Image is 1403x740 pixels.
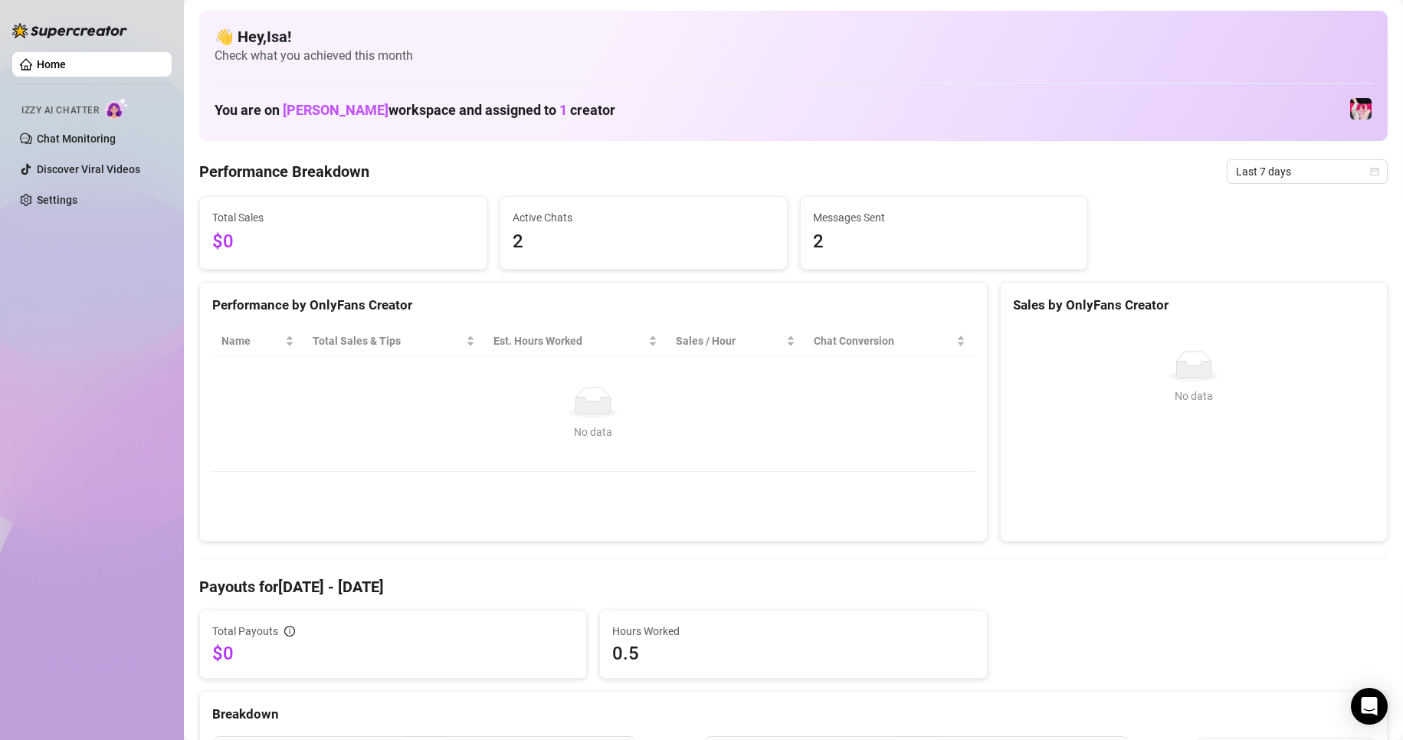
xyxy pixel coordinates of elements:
a: Discover Viral Videos [37,163,140,175]
div: Est. Hours Worked [493,332,645,349]
div: No data [1019,388,1369,404]
span: Name [221,332,282,349]
a: Home [37,58,66,70]
div: Performance by OnlyFans Creator [212,295,975,316]
span: Total Sales [212,209,474,226]
span: Total Payouts [212,623,278,640]
span: Messages Sent [813,209,1075,226]
h1: You are on workspace and assigned to creator [215,102,615,119]
th: Name [212,326,303,356]
img: logo-BBDzfeDw.svg [12,23,127,38]
h4: Payouts for [DATE] - [DATE] [199,576,1388,598]
span: 2 [813,228,1075,257]
span: $0 [212,641,574,666]
span: [PERSON_NAME] [283,102,388,118]
div: Open Intercom Messenger [1351,688,1388,725]
span: 1 [559,102,567,118]
span: Chat Conversion [814,332,952,349]
span: $0 [212,228,474,257]
span: Last 7 days [1236,160,1378,183]
a: Settings [37,194,77,206]
div: Sales by OnlyFans Creator [1013,295,1375,316]
h4: Performance Breakdown [199,161,369,182]
th: Total Sales & Tips [303,326,484,356]
span: Active Chats [513,209,775,226]
span: Total Sales & Tips [313,332,463,349]
span: Hours Worked [612,623,974,640]
span: 2 [513,228,775,257]
span: calendar [1370,167,1379,176]
div: Breakdown [212,704,1375,725]
span: Check what you achieved this month [215,47,1372,64]
span: Izzy AI Chatter [21,103,99,118]
span: info-circle [284,626,295,637]
h4: 👋 Hey, Isa ! [215,26,1372,47]
img: AI Chatter [105,97,129,120]
th: Sales / Hour [667,326,805,356]
th: Chat Conversion [805,326,974,356]
span: Sales / Hour [676,332,783,349]
span: 0.5 [612,641,974,666]
a: Chat Monitoring [37,133,116,145]
img: emopink69 [1350,98,1372,120]
div: No data [228,424,959,440]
